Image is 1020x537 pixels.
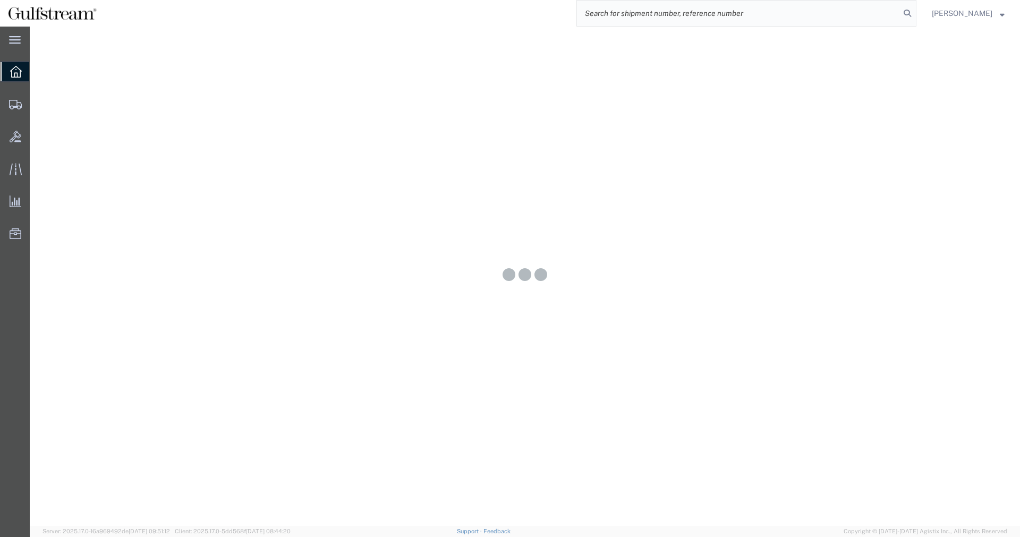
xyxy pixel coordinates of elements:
[483,528,511,534] a: Feedback
[42,528,170,534] span: Server: 2025.17.0-16a969492de
[246,528,291,534] span: [DATE] 08:44:20
[932,7,992,19] span: Jene Middleton
[577,1,900,26] input: Search for shipment number, reference number
[457,528,483,534] a: Support
[175,528,291,534] span: Client: 2025.17.0-5dd568f
[931,7,1005,20] button: [PERSON_NAME]
[129,528,170,534] span: [DATE] 09:51:12
[844,527,1007,536] span: Copyright © [DATE]-[DATE] Agistix Inc., All Rights Reserved
[7,5,97,21] img: logo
